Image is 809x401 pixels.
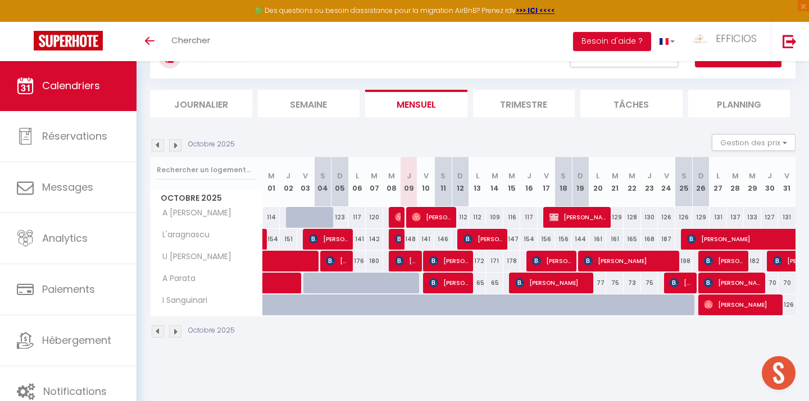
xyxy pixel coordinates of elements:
[612,170,619,181] abbr: M
[383,157,401,207] th: 08
[366,207,383,228] div: 120
[412,206,452,228] span: [PERSON_NAME]
[280,229,297,250] div: 151
[589,229,607,250] div: 161
[400,229,417,250] div: 148
[42,180,93,194] span: Messages
[710,207,727,228] div: 131
[452,207,469,228] div: 112
[280,157,297,207] th: 02
[463,228,504,250] span: [PERSON_NAME]
[783,34,797,48] img: logout
[331,207,349,228] div: 123
[407,170,411,181] abbr: J
[516,6,555,15] strong: >>> ICI <<<<
[784,170,789,181] abbr: V
[473,90,575,117] li: Trimestre
[348,251,366,271] div: 176
[263,229,280,250] div: 154
[417,157,435,207] th: 10
[42,129,107,143] span: Réservations
[417,229,435,250] div: 141
[744,251,761,271] div: 182
[434,229,452,250] div: 146
[42,282,95,296] span: Paiements
[624,207,641,228] div: 128
[486,157,503,207] th: 14
[366,229,383,250] div: 142
[42,333,111,347] span: Hébergement
[503,157,521,207] th: 15
[486,273,503,293] div: 65
[43,384,107,398] span: Notifications
[544,170,549,181] abbr: V
[152,251,234,263] span: U [PERSON_NAME]
[366,251,383,271] div: 180
[641,157,658,207] th: 23
[388,170,395,181] abbr: M
[549,206,607,228] span: [PERSON_NAME]
[572,229,589,250] div: 144
[258,90,360,117] li: Semaine
[152,294,210,307] span: I Sanguinari
[761,157,779,207] th: 30
[580,90,683,117] li: Tâches
[400,157,417,207] th: 09
[555,229,572,250] div: 156
[356,170,359,181] abbr: L
[527,170,531,181] abbr: J
[606,273,624,293] div: 75
[762,356,796,390] div: Ouvrir le chat
[716,31,757,45] span: EFFICIOS
[538,229,555,250] div: 156
[469,207,487,228] div: 112
[555,157,572,207] th: 18
[476,170,479,181] abbr: L
[429,272,470,293] span: [PERSON_NAME]
[658,207,675,228] div: 126
[641,229,658,250] div: 168
[150,90,252,117] li: Journalier
[670,272,693,293] span: [PERSON_NAME]
[337,170,343,181] abbr: D
[151,190,262,206] span: Octobre 2025
[767,170,772,181] abbr: J
[683,22,771,61] a: ... EFFICIOS
[572,157,589,207] th: 19
[732,170,739,181] abbr: M
[624,273,641,293] div: 73
[624,229,641,250] div: 165
[297,157,315,207] th: 03
[658,157,675,207] th: 24
[692,34,708,43] img: ...
[395,228,401,250] span: [PERSON_NAME]
[692,207,710,228] div: 129
[263,207,280,228] div: 114
[34,31,103,50] img: Super Booking
[589,273,607,293] div: 77
[171,34,210,46] span: Chercher
[395,206,401,228] span: [PERSON_NAME]
[727,157,744,207] th: 28
[152,229,212,241] span: L'aragnascu
[710,157,727,207] th: 27
[704,294,779,315] span: [PERSON_NAME]
[675,157,693,207] th: 25
[596,170,599,181] abbr: L
[520,229,538,250] div: 154
[503,251,521,271] div: 178
[42,231,88,245] span: Analytics
[520,157,538,207] th: 16
[320,170,325,181] abbr: S
[492,170,498,181] abbr: M
[486,207,503,228] div: 109
[704,250,744,271] span: [PERSON_NAME]
[727,207,744,228] div: 137
[698,170,704,181] abbr: D
[469,273,487,293] div: 65
[658,229,675,250] div: 187
[371,170,378,181] abbr: M
[712,134,796,151] button: Gestion des prix
[641,207,658,228] div: 130
[675,251,693,271] div: 198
